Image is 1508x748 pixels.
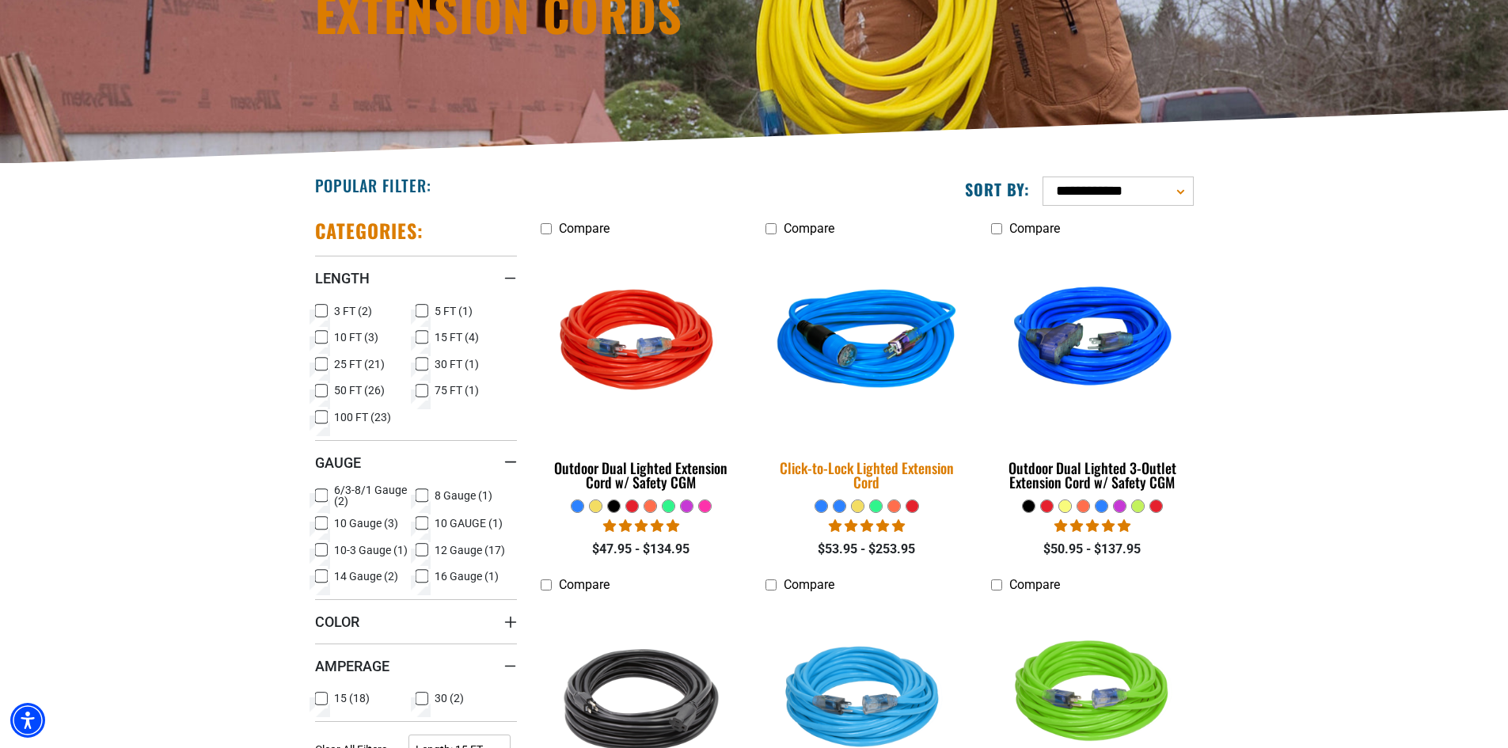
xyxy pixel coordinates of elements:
summary: Gauge [315,440,517,484]
span: Compare [1009,221,1060,236]
span: 50 FT (26) [334,385,385,396]
img: blue [993,252,1192,434]
span: 3 FT (2) [334,306,372,317]
span: 25 FT (21) [334,359,385,370]
div: Outdoor Dual Lighted 3-Outlet Extension Cord w/ Safety CGM [991,461,1193,489]
span: Compare [784,577,834,592]
span: Compare [559,221,610,236]
a: blue Outdoor Dual Lighted 3-Outlet Extension Cord w/ Safety CGM [991,244,1193,499]
span: 5 FT (1) [435,306,473,317]
span: 14 Gauge (2) [334,571,398,582]
span: Gauge [315,454,361,472]
span: Color [315,613,359,631]
span: 100 FT (23) [334,412,391,423]
span: 30 FT (1) [435,359,479,370]
span: 8 Gauge (1) [435,490,492,501]
span: Amperage [315,657,389,675]
span: 10 FT (3) [334,332,378,343]
span: 4.80 stars [1054,518,1130,533]
span: Compare [559,577,610,592]
summary: Length [315,256,517,300]
span: 16 Gauge (1) [435,571,499,582]
span: 15 FT (4) [435,332,479,343]
span: Compare [1009,577,1060,592]
span: 15 (18) [334,693,370,704]
img: blue [756,241,978,444]
span: 10-3 Gauge (1) [334,545,408,556]
span: 75 FT (1) [435,385,479,396]
a: Red Outdoor Dual Lighted Extension Cord w/ Safety CGM [541,244,743,499]
div: Click-to-Lock Lighted Extension Cord [765,461,967,489]
img: Red [541,252,741,434]
h2: Popular Filter: [315,175,431,196]
span: Compare [784,221,834,236]
span: 12 Gauge (17) [435,545,505,556]
span: 10 GAUGE (1) [435,518,503,529]
label: Sort by: [965,179,1030,199]
span: 4.81 stars [603,518,679,533]
summary: Amperage [315,644,517,688]
div: Accessibility Menu [10,703,45,738]
div: $53.95 - $253.95 [765,540,967,559]
span: 30 (2) [435,693,464,704]
span: 4.87 stars [829,518,905,533]
div: Outdoor Dual Lighted Extension Cord w/ Safety CGM [541,461,743,489]
summary: Color [315,599,517,644]
span: 10 Gauge (3) [334,518,398,529]
div: $47.95 - $134.95 [541,540,743,559]
h2: Categories: [315,218,424,243]
div: $50.95 - $137.95 [991,540,1193,559]
a: blue Click-to-Lock Lighted Extension Cord [765,244,967,499]
span: Length [315,269,370,287]
span: 6/3-8/1 Gauge (2) [334,484,410,507]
